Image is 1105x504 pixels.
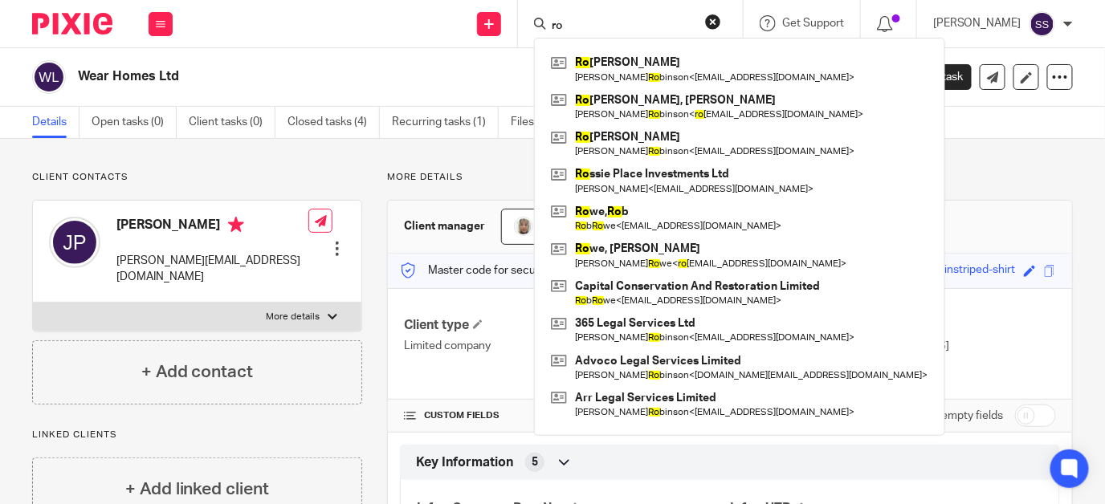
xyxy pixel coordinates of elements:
[400,262,677,278] p: Master code for secure communications and files
[511,107,547,138] a: Files
[32,60,66,94] img: svg%3E
[78,68,699,85] h2: Wear Homes Ltd
[416,454,513,471] span: Key Information
[32,13,112,35] img: Pixie
[228,217,244,233] i: Primary
[125,477,270,502] h4: + Add linked client
[189,107,275,138] a: Client tasks (0)
[550,19,695,34] input: Search
[514,217,533,236] img: Sara%20Zdj%C4%99cie%20.jpg
[404,409,730,422] h4: CUSTOM FIELDS
[49,217,100,268] img: svg%3E
[141,360,254,384] h4: + Add contact
[911,408,1004,424] label: Show empty fields
[782,18,844,29] span: Get Support
[1030,11,1055,37] img: svg%3E
[266,311,320,323] p: More details
[705,14,721,30] button: Clear
[387,171,1073,184] p: More details
[287,107,380,138] a: Closed tasks (4)
[116,217,308,237] h4: [PERSON_NAME]
[116,253,308,286] p: [PERSON_NAME][EMAIL_ADDRESS][DOMAIN_NAME]
[404,218,485,234] h3: Client manager
[32,171,362,184] p: Client contacts
[532,454,538,470] span: 5
[404,338,730,354] p: Limited company
[404,317,730,334] h4: Client type
[933,15,1021,31] p: [PERSON_NAME]
[92,107,177,138] a: Open tasks (0)
[32,429,362,441] p: Linked clients
[32,107,80,138] a: Details
[392,107,499,138] a: Recurring tasks (1)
